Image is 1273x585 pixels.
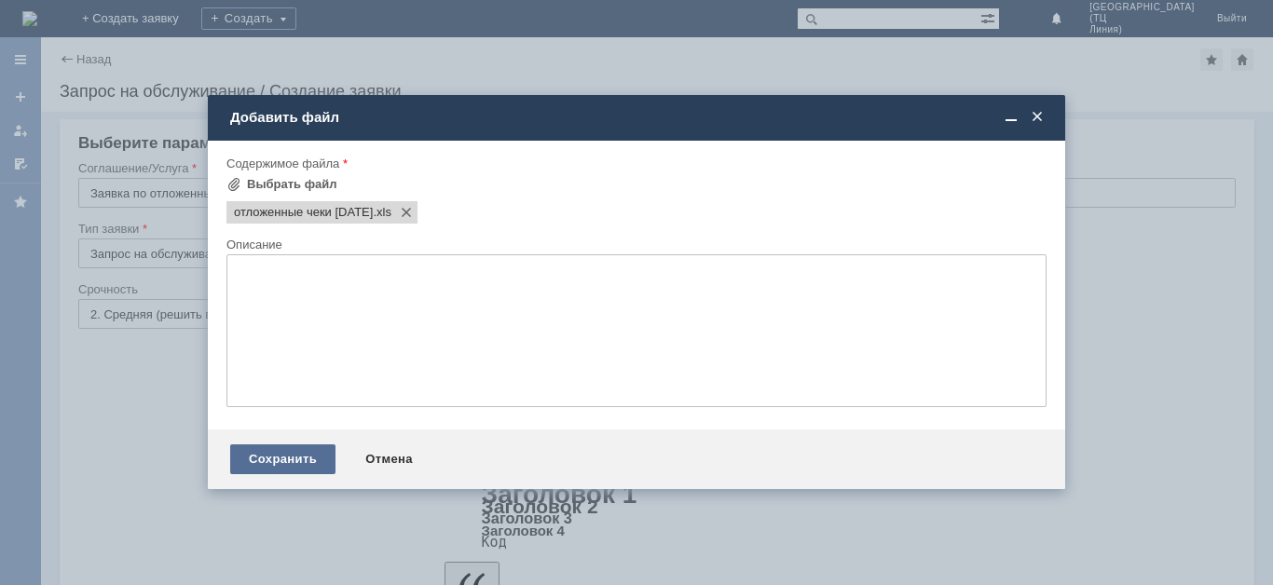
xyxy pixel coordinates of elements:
span: Свернуть (Ctrl + M) [1002,109,1020,126]
div: Описание [226,238,1043,251]
span: отложенные чеки 20.09.2025.xls [234,205,373,220]
div: прошу удалить отложенные чеки [7,7,272,22]
div: Выбрать файл [247,177,337,192]
div: Добавить файл [230,109,1047,126]
span: Закрыть [1028,109,1047,126]
div: Содержимое файла [226,157,1043,170]
span: отложенные чеки 20.09.2025.xls [373,205,391,220]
